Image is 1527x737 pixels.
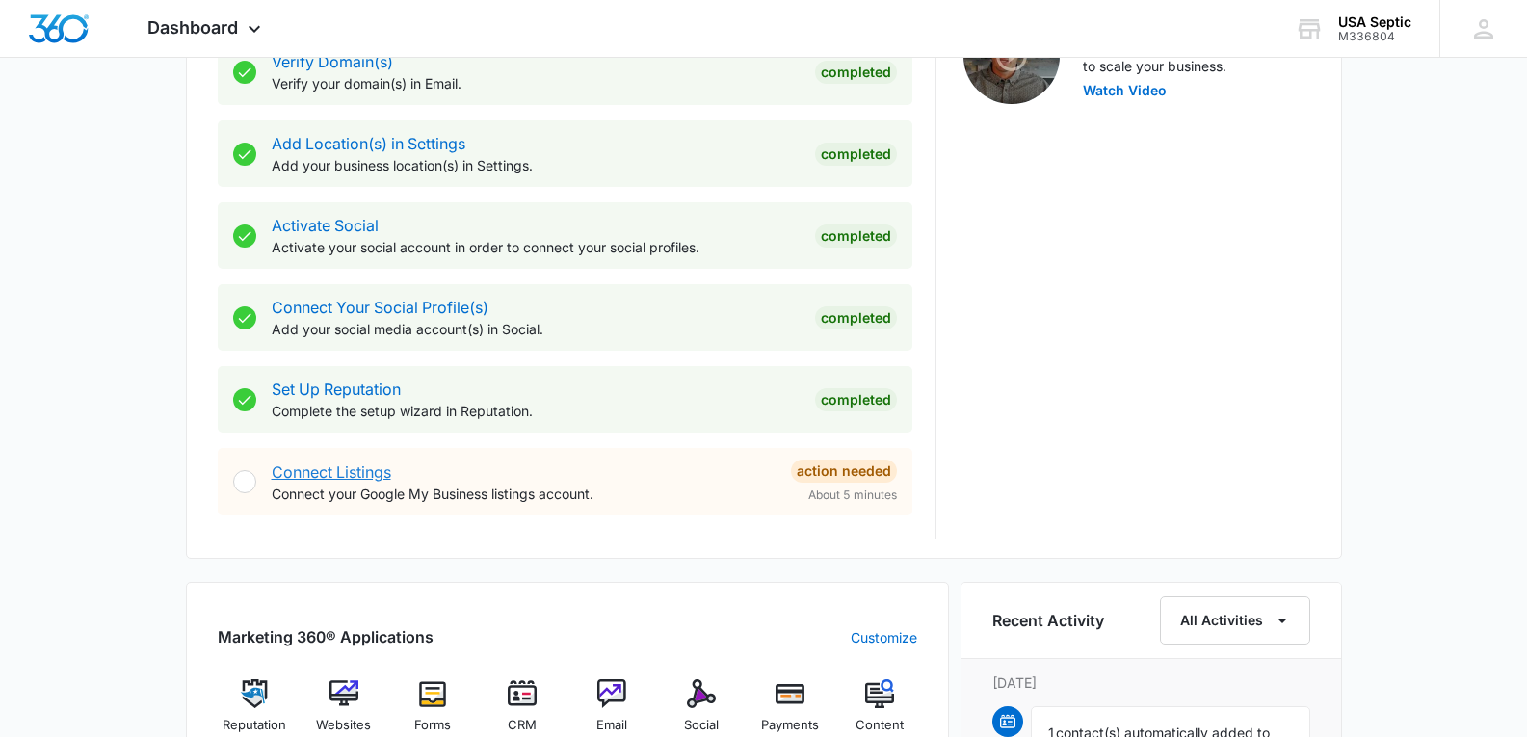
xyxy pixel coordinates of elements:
a: Verify Domain(s) [272,52,393,71]
span: Email [596,716,627,735]
div: Completed [815,61,897,84]
h2: Marketing 360® Applications [218,625,434,648]
span: CRM [508,716,537,735]
div: account id [1338,30,1411,43]
div: Action Needed [791,460,897,483]
a: Connect Your Social Profile(s) [272,298,488,317]
p: Add your social media account(s) in Social. [272,319,800,339]
button: Watch Video [1083,84,1167,97]
p: Connect your Google My Business listings account. [272,484,776,504]
p: [DATE] [992,672,1310,693]
a: Set Up Reputation [272,380,401,399]
span: Dashboard [147,17,238,38]
button: All Activities [1160,596,1310,645]
span: Social [684,716,719,735]
p: Activate your social account in order to connect your social profiles. [272,237,800,257]
h6: Recent Activity [992,609,1104,632]
div: Completed [815,306,897,329]
p: Complete the setup wizard in Reputation. [272,401,800,421]
p: Verify your domain(s) in Email. [272,73,800,93]
span: Content [856,716,904,735]
span: Payments [761,716,819,735]
a: Activate Social [272,216,379,235]
div: Completed [815,224,897,248]
div: Completed [815,388,897,411]
div: Completed [815,143,897,166]
span: Reputation [223,716,286,735]
span: About 5 minutes [808,487,897,504]
a: Add Location(s) in Settings [272,134,465,153]
span: Forms [414,716,451,735]
a: Customize [851,627,917,647]
p: Add your business location(s) in Settings. [272,155,800,175]
div: account name [1338,14,1411,30]
a: Connect Listings [272,462,391,482]
span: Websites [316,716,371,735]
